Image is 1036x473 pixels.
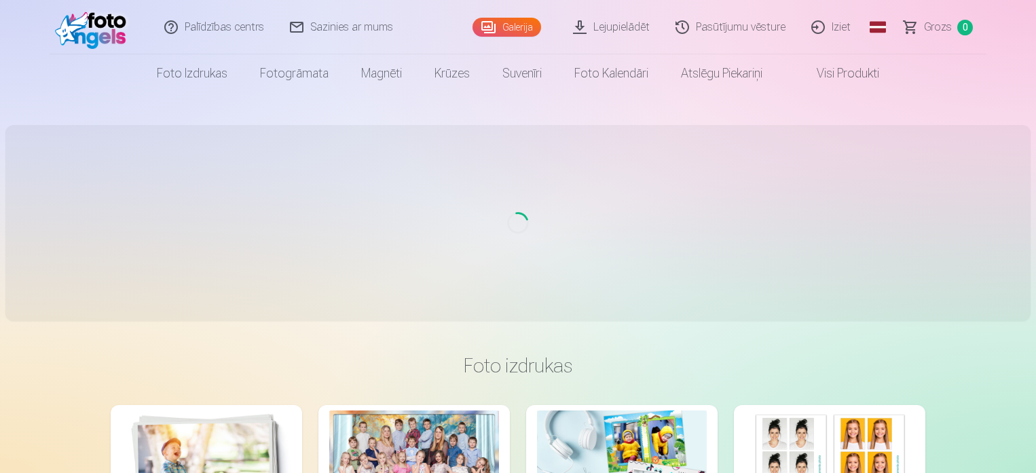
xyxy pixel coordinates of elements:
[244,54,345,92] a: Fotogrāmata
[558,54,665,92] a: Foto kalendāri
[957,20,973,35] span: 0
[473,18,541,37] a: Galerija
[345,54,418,92] a: Magnēti
[665,54,779,92] a: Atslēgu piekariņi
[486,54,558,92] a: Suvenīri
[779,54,895,92] a: Visi produkti
[141,54,244,92] a: Foto izdrukas
[55,5,133,49] img: /fa1
[924,19,952,35] span: Grozs
[418,54,486,92] a: Krūzes
[122,353,914,378] h3: Foto izdrukas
